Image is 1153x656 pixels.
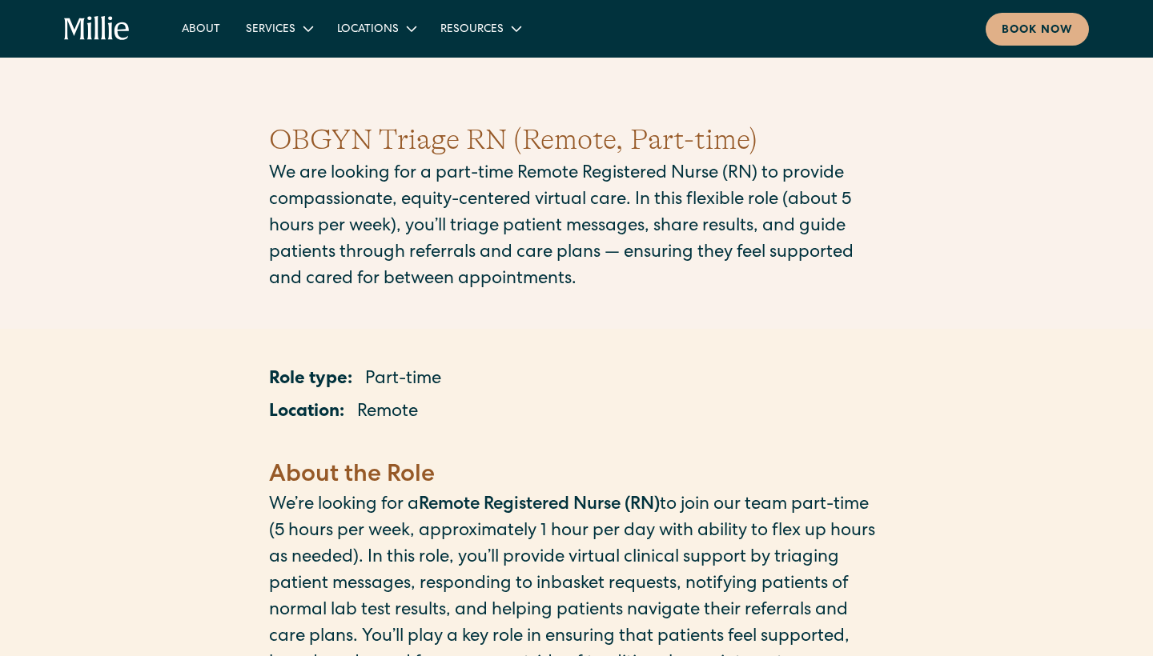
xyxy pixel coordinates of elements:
p: We are looking for a part-time Remote Registered Nurse (RN) to provide compassionate, equity-cent... [269,162,884,294]
a: About [169,15,233,42]
div: Services [233,15,324,42]
h1: OBGYN Triage RN (Remote, Part-time) [269,118,884,162]
div: Locations [337,22,399,38]
a: home [64,16,131,42]
strong: Remote Registered Nurse (RN) [419,497,660,514]
p: Location: [269,400,344,426]
div: Book now [1002,22,1073,39]
div: Resources [428,15,532,42]
a: Book now [986,13,1089,46]
div: Services [246,22,295,38]
p: ‍ [269,433,884,459]
p: Remote [357,400,418,426]
strong: About the Role [269,464,435,488]
div: Resources [440,22,504,38]
div: Locations [324,15,428,42]
p: Role type: [269,367,352,394]
p: Part-time [365,367,441,394]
